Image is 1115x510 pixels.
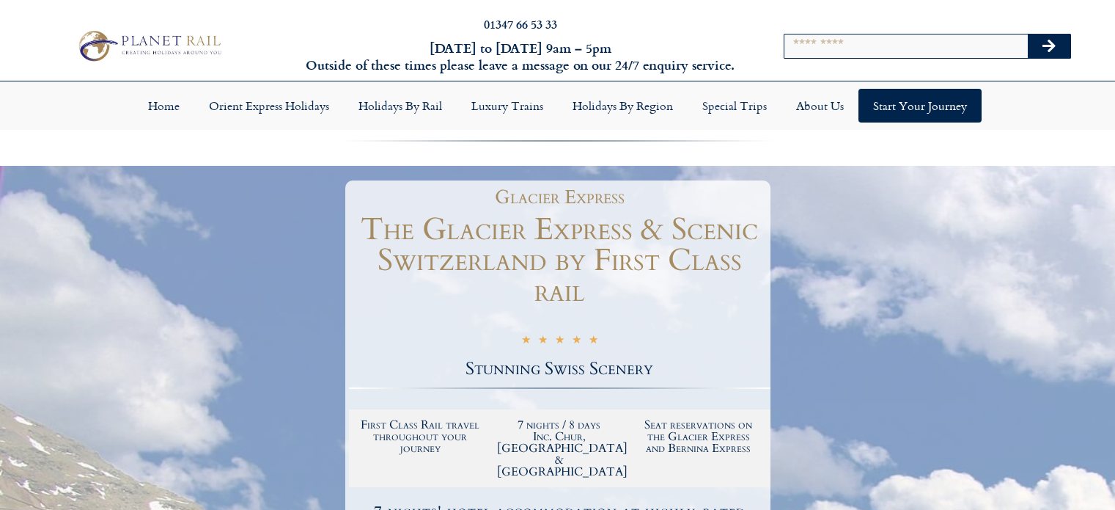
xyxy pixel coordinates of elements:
[349,214,770,307] h1: The Glacier Express & Scenic Switzerland by First Class rail
[538,333,548,350] i: ★
[572,333,581,350] i: ★
[344,89,457,123] a: Holidays by Rail
[558,89,688,123] a: Holidays by Region
[858,89,982,123] a: Start your Journey
[484,15,557,32] a: 01347 66 53 33
[521,333,531,350] i: ★
[194,89,344,123] a: Orient Express Holidays
[356,188,763,207] h1: Glacier Express
[636,419,761,454] h2: Seat reservations on the Glacier Express and Bernina Express
[358,419,483,454] h2: First Class Rail travel throughout your journey
[521,331,598,350] div: 5/5
[457,89,558,123] a: Luxury Trains
[555,333,564,350] i: ★
[349,360,770,378] h2: Stunning Swiss Scenery
[497,419,622,478] h2: 7 nights / 8 days Inc. Chur, [GEOGRAPHIC_DATA] & [GEOGRAPHIC_DATA]
[781,89,858,123] a: About Us
[688,89,781,123] a: Special Trips
[1028,34,1070,58] button: Search
[7,89,1108,123] nav: Menu
[73,27,225,65] img: Planet Rail Train Holidays Logo
[133,89,194,123] a: Home
[589,333,598,350] i: ★
[301,40,740,74] h6: [DATE] to [DATE] 9am – 5pm Outside of these times please leave a message on our 24/7 enquiry serv...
